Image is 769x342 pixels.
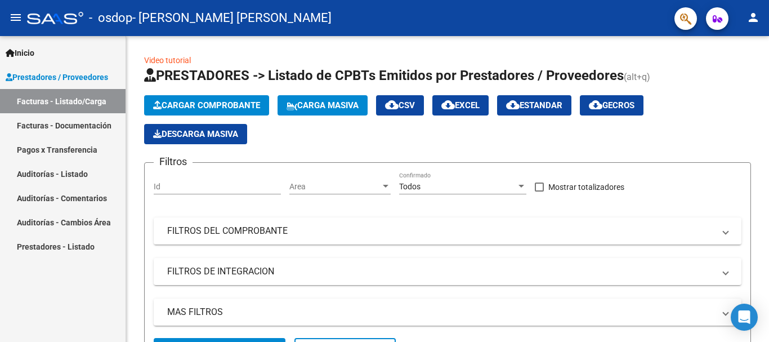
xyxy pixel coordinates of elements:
[6,47,34,59] span: Inicio
[376,95,424,116] button: CSV
[548,180,624,194] span: Mostrar totalizadores
[441,100,480,110] span: EXCEL
[497,95,571,116] button: Estandar
[144,56,191,65] a: Video tutorial
[167,225,714,237] mat-panel-title: FILTROS DEL COMPROBANTE
[624,72,650,82] span: (alt+q)
[144,124,247,144] button: Descarga Masiva
[132,6,332,30] span: - [PERSON_NAME] [PERSON_NAME]
[167,265,714,278] mat-panel-title: FILTROS DE INTEGRACION
[6,71,108,83] span: Prestadores / Proveedores
[441,98,455,112] mat-icon: cloud_download
[580,95,643,116] button: Gecros
[154,154,193,170] h3: Filtros
[746,11,760,24] mat-icon: person
[89,6,132,30] span: - osdop
[144,95,269,116] button: Cargar Comprobante
[278,95,368,116] button: Carga Masiva
[167,306,714,318] mat-panel-title: MAS FILTROS
[385,100,415,110] span: CSV
[506,100,562,110] span: Estandar
[154,299,741,326] mat-expansion-panel-header: MAS FILTROS
[153,129,238,139] span: Descarga Masiva
[385,98,399,112] mat-icon: cloud_download
[144,68,624,83] span: PRESTADORES -> Listado de CPBTs Emitidos por Prestadores / Proveedores
[144,124,247,144] app-download-masive: Descarga masiva de comprobantes (adjuntos)
[589,98,602,112] mat-icon: cloud_download
[153,100,260,110] span: Cargar Comprobante
[399,182,421,191] span: Todos
[289,182,381,192] span: Area
[154,258,741,285] mat-expansion-panel-header: FILTROS DE INTEGRACION
[589,100,634,110] span: Gecros
[9,11,23,24] mat-icon: menu
[731,304,758,331] div: Open Intercom Messenger
[154,217,741,245] mat-expansion-panel-header: FILTROS DEL COMPROBANTE
[506,98,520,112] mat-icon: cloud_download
[432,95,489,116] button: EXCEL
[287,100,359,110] span: Carga Masiva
